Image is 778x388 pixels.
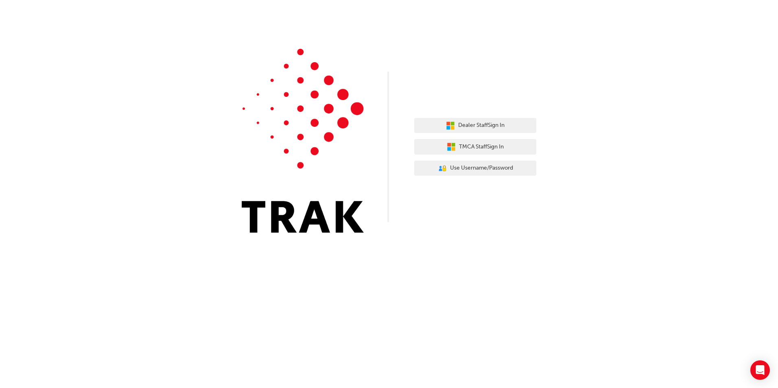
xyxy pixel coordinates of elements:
span: Use Username/Password [450,163,513,173]
span: TMCA Staff Sign In [459,142,504,152]
button: TMCA StaffSign In [414,139,536,155]
button: Dealer StaffSign In [414,118,536,133]
span: Dealer Staff Sign In [458,121,505,130]
button: Use Username/Password [414,161,536,176]
img: Trak [242,49,364,233]
div: Open Intercom Messenger [750,360,770,380]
